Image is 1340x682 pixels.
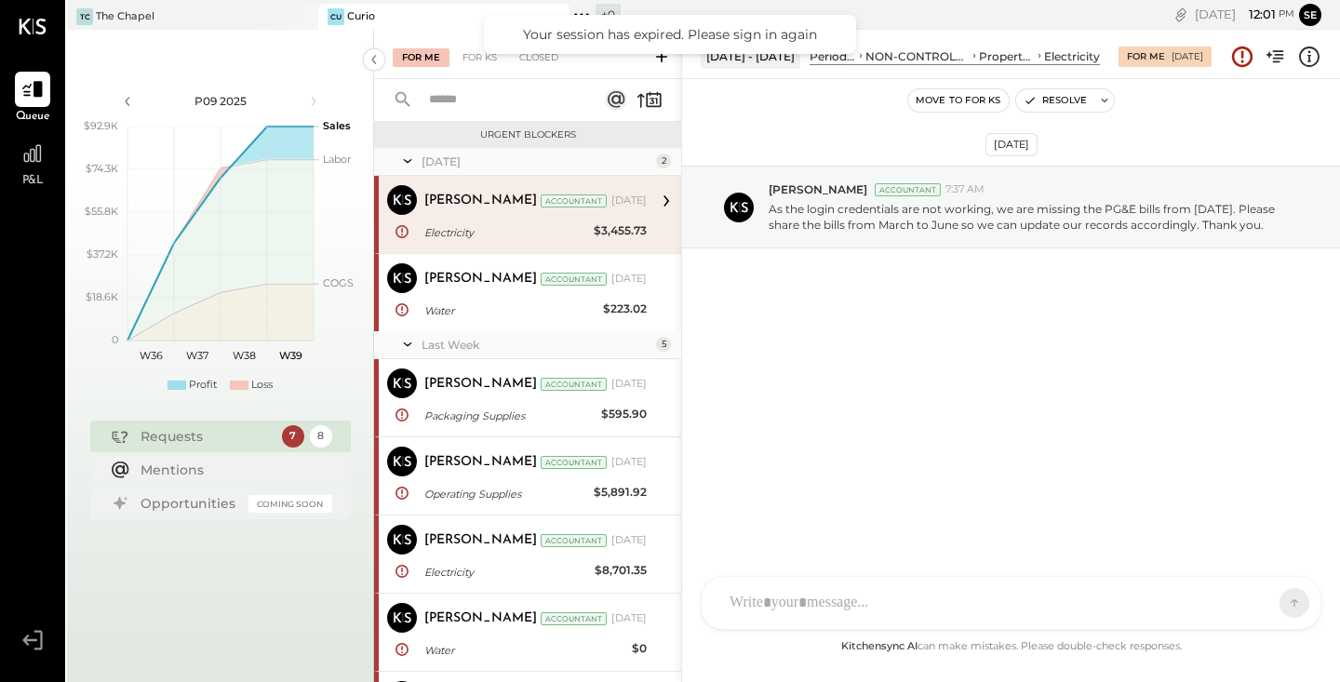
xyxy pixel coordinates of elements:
text: Labor [323,153,351,166]
div: Coming Soon [248,495,332,513]
div: Urgent Blockers [383,128,672,141]
div: Electricity [1044,48,1100,64]
div: [DATE] [611,533,647,548]
div: [PERSON_NAME] [424,192,537,210]
div: copy link [1172,5,1190,24]
div: $8,701.35 [595,561,647,580]
div: Loss [251,378,273,393]
div: Electricity [424,223,588,242]
div: $0 [632,639,647,658]
div: [DATE] [985,133,1038,156]
div: Accountant [541,534,607,547]
div: For KS [453,48,506,67]
div: $3,455.73 [594,221,647,240]
text: $37.2K [87,247,118,261]
div: P09 2025 [141,93,300,109]
div: Accountant [541,612,607,625]
div: TC [76,8,93,25]
text: $18.6K [86,290,118,303]
div: Accountant [875,183,941,196]
div: Packaging Supplies [424,407,596,425]
div: The Chapel [96,9,154,24]
div: [PERSON_NAME] [424,375,537,394]
div: Closed [510,48,568,67]
div: Cu [328,8,344,25]
div: [PERSON_NAME] [424,609,537,628]
div: 5 [656,337,671,352]
div: [DATE] [611,611,647,626]
div: Requests [141,427,273,446]
div: [DATE] [611,377,647,392]
text: 0 [112,333,118,346]
div: 7 [282,425,304,448]
div: Accountant [541,456,607,469]
div: Profit [189,378,217,393]
span: P&L [22,173,44,190]
div: Mentions [141,461,323,479]
div: Your session has expired. Please sign in again [502,26,837,43]
div: [DATE] [1195,6,1294,23]
div: Water [424,641,626,660]
div: 2 [656,154,671,168]
div: Water [424,301,597,320]
text: W38 [232,349,255,362]
div: Curio [347,9,375,24]
a: Queue [1,72,64,126]
p: As the login credentials are not working, we are missing the PG&E bills from [DATE]. Please share... [769,201,1297,233]
div: [DATE] [611,272,647,287]
div: 8 [310,425,332,448]
div: For Me [1127,50,1165,63]
text: $92.9K [84,119,118,132]
text: W37 [186,349,208,362]
div: [DATE] - [DATE] [701,45,800,68]
a: P&L [1,136,64,190]
span: 7:37 AM [945,182,985,197]
div: Accountant [541,273,607,286]
text: $74.3K [86,162,118,175]
div: [DATE] [422,154,651,169]
div: [PERSON_NAME] [424,531,537,550]
div: Operating Supplies [424,485,588,503]
text: COGS [323,276,354,289]
div: [DATE] [1172,50,1203,63]
text: $55.8K [85,205,118,218]
text: W36 [139,349,162,362]
div: Accountant [541,194,607,207]
div: Property Expenses [979,48,1035,64]
div: [DATE] [611,455,647,470]
button: Move to for ks [908,89,1009,112]
div: Last Week [422,337,651,353]
text: Sales [323,119,351,132]
div: NON-CONTROLLABLE EXPENSES [865,48,970,64]
div: Electricity [424,563,589,582]
span: pm [1279,7,1294,20]
div: + 0 [596,4,621,25]
div: Accountant [541,378,607,391]
div: $223.02 [603,300,647,318]
div: [PERSON_NAME] [424,270,537,288]
button: Resolve [1016,89,1094,112]
span: Queue [16,109,50,126]
div: $595.90 [601,405,647,423]
span: [PERSON_NAME] [769,181,867,197]
button: se [1299,4,1321,26]
div: [PERSON_NAME] [424,453,537,472]
div: Opportunities [141,494,239,513]
div: $5,891.92 [594,483,647,501]
text: W39 [278,349,301,362]
div: For Me [393,48,449,67]
div: [DATE] [611,194,647,208]
div: Period P&L [810,48,856,64]
span: 12 : 01 [1239,6,1276,23]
